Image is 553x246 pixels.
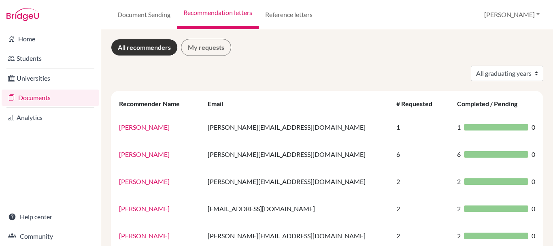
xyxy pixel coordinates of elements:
a: [PERSON_NAME] [119,205,170,212]
a: Community [2,228,99,244]
a: Analytics [2,109,99,126]
div: Completed / Pending [457,100,525,107]
span: 2 [457,177,461,186]
a: Students [2,50,99,66]
td: 1 [391,113,452,141]
span: 0 [532,150,535,159]
span: 1 [457,122,461,132]
span: 0 [532,122,535,132]
td: [PERSON_NAME][EMAIL_ADDRESS][DOMAIN_NAME] [203,168,391,195]
a: Documents [2,90,99,106]
span: 0 [532,231,535,241]
div: # Requested [396,100,440,107]
span: 0 [532,177,535,186]
a: Universities [2,70,99,86]
td: [EMAIL_ADDRESS][DOMAIN_NAME] [203,195,391,222]
span: 0 [532,204,535,214]
td: 2 [391,168,452,195]
a: Home [2,31,99,47]
a: All recommenders [111,39,178,56]
td: [PERSON_NAME][EMAIL_ADDRESS][DOMAIN_NAME] [203,113,391,141]
button: [PERSON_NAME] [481,7,543,22]
td: 2 [391,195,452,222]
td: [PERSON_NAME][EMAIL_ADDRESS][DOMAIN_NAME] [203,141,391,168]
a: [PERSON_NAME] [119,150,170,158]
a: [PERSON_NAME] [119,178,170,185]
span: 2 [457,204,461,214]
span: 2 [457,231,461,241]
td: 6 [391,141,452,168]
a: My requests [181,39,231,56]
div: Recommender Name [119,100,188,107]
a: [PERSON_NAME] [119,232,170,240]
div: Email [208,100,231,107]
span: 6 [457,150,461,159]
img: Bridge-U [6,8,39,21]
a: Help center [2,209,99,225]
a: [PERSON_NAME] [119,123,170,131]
